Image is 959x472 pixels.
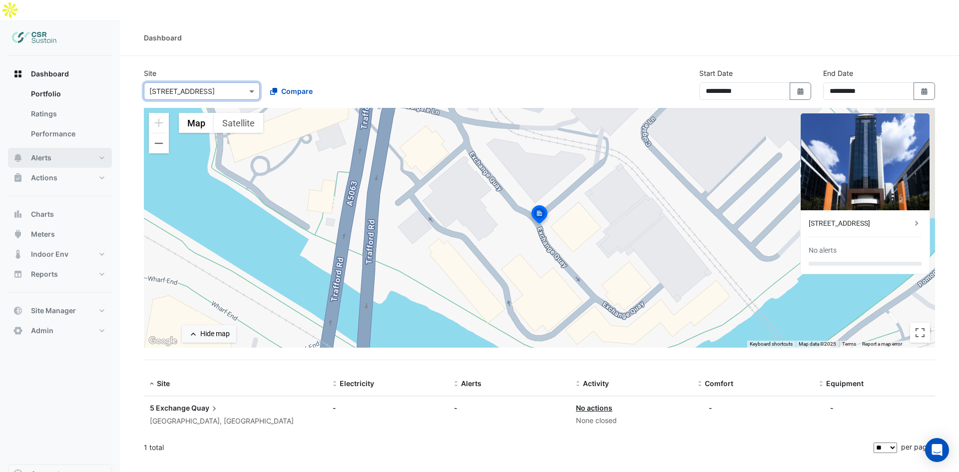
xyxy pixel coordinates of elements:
span: Meters [31,229,55,239]
div: Dashboard [8,84,112,148]
div: - [830,403,834,413]
button: Admin [8,321,112,341]
span: Site [157,379,170,388]
span: Actions [31,173,57,183]
span: 5 Exchange [150,404,190,412]
span: Electricity [340,379,374,388]
div: [GEOGRAPHIC_DATA], [GEOGRAPHIC_DATA] [150,416,321,427]
button: Alerts [8,148,112,168]
img: Company Logo [12,28,57,48]
a: No actions [576,404,612,412]
div: Open Intercom Messenger [925,438,949,462]
app-icon: Meters [13,229,23,239]
span: Admin [31,326,53,336]
app-icon: Actions [13,173,23,183]
button: Dashboard [8,64,112,84]
span: Activity [583,379,609,388]
button: Keyboard shortcuts [750,341,793,348]
div: Dashboard [144,32,182,43]
div: None closed [576,415,686,427]
button: Charts [8,204,112,224]
div: 1 total [144,435,872,460]
label: Site [144,68,156,78]
app-icon: Site Manager [13,306,23,316]
span: Alerts [31,153,51,163]
div: - [333,403,443,413]
div: No alerts [809,245,837,256]
button: Toggle fullscreen view [910,323,930,343]
button: Meters [8,224,112,244]
span: Indoor Env [31,249,68,259]
span: Map data ©2025 [799,341,836,347]
span: Equipment [826,379,864,388]
button: Show street map [179,113,214,133]
img: 5 Exchange Quay [801,113,930,210]
app-icon: Dashboard [13,69,23,79]
button: Actions [8,168,112,188]
span: per page [901,443,931,451]
a: Report a map error [862,341,902,347]
button: Show satellite imagery [214,113,263,133]
label: Start Date [699,68,733,78]
a: Ratings [23,104,112,124]
a: Terms (opens in new tab) [842,341,856,347]
app-icon: Reports [13,269,23,279]
span: Charts [31,209,54,219]
span: Site Manager [31,306,76,316]
span: Reports [31,269,58,279]
button: Hide map [182,325,236,343]
button: Site Manager [8,301,112,321]
span: Alerts [461,379,481,388]
span: Dashboard [31,69,69,79]
app-icon: Alerts [13,153,23,163]
span: Comfort [705,379,733,388]
span: Quay [191,403,219,414]
button: Indoor Env [8,244,112,264]
app-icon: Indoor Env [13,249,23,259]
button: Reports [8,264,112,284]
app-icon: Admin [13,326,23,336]
a: Portfolio [23,84,112,104]
button: Zoom out [149,133,169,153]
fa-icon: Select Date [796,87,805,95]
button: Compare [264,82,319,100]
div: Hide map [200,329,230,339]
button: Zoom in [149,113,169,133]
a: Performance [23,124,112,144]
img: site-pin-selected.svg [528,204,550,228]
img: Google [146,335,179,348]
div: - [454,403,564,413]
app-icon: Charts [13,209,23,219]
span: Compare [281,86,313,96]
fa-icon: Select Date [920,87,929,95]
a: Open this area in Google Maps (opens a new window) [146,335,179,348]
div: - [709,403,712,413]
div: [STREET_ADDRESS] [809,218,912,229]
label: End Date [823,68,853,78]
